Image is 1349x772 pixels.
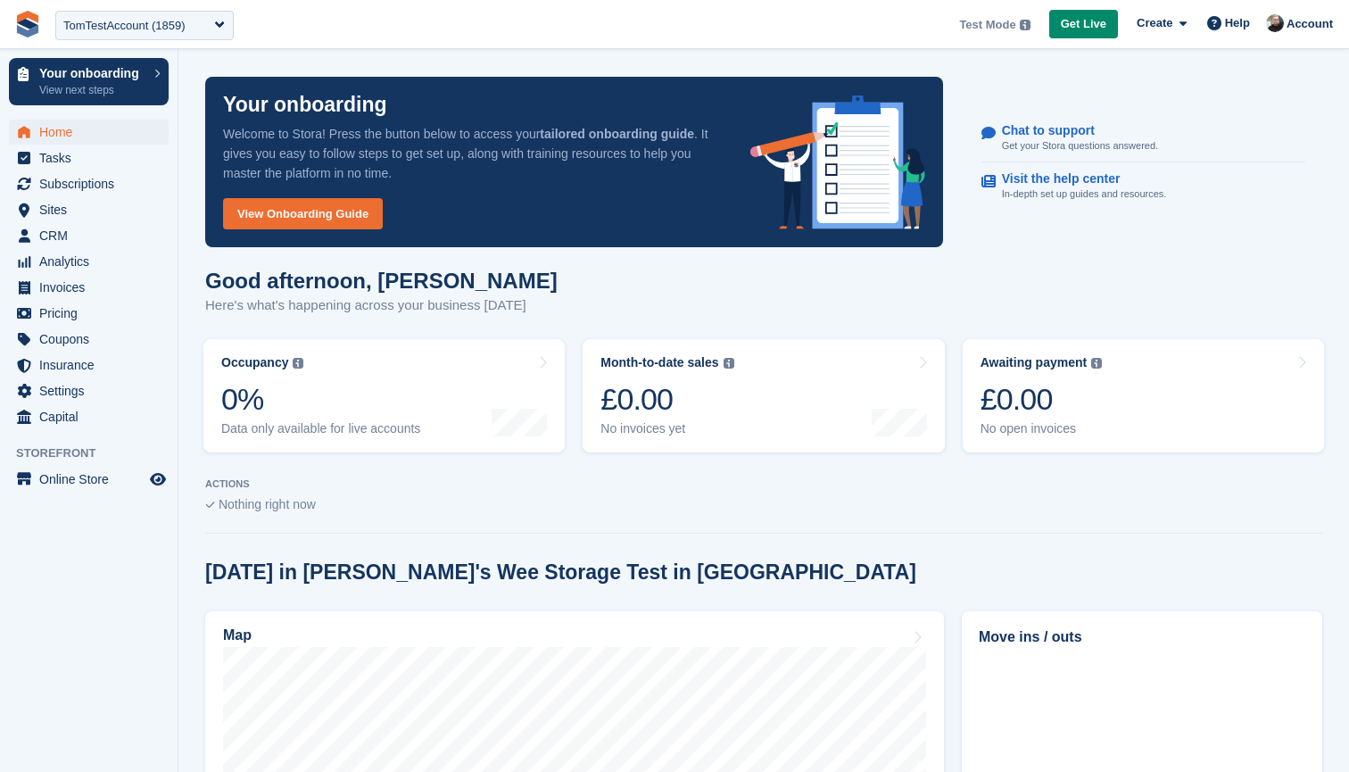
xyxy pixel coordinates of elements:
p: Chat to support [1002,123,1144,138]
div: No open invoices [981,421,1103,436]
span: Pricing [39,301,146,326]
a: menu [9,171,169,196]
a: menu [9,467,169,492]
img: icon-info-grey-7440780725fd019a000dd9b08b2336e03edf1995a4989e88bcd33f0948082b44.svg [724,358,734,369]
img: stora-icon-8386f47178a22dfd0bd8f6a31ec36ba5ce8667c1dd55bd0f319d3a0aa187defe.svg [14,11,41,37]
a: menu [9,301,169,326]
a: Your onboarding View next steps [9,58,169,105]
a: Awaiting payment £0.00 No open invoices [963,339,1324,452]
img: icon-info-grey-7440780725fd019a000dd9b08b2336e03edf1995a4989e88bcd33f0948082b44.svg [1020,20,1030,30]
div: Awaiting payment [981,355,1088,370]
div: Month-to-date sales [600,355,718,370]
img: Tom Huddleston [1266,14,1284,32]
a: menu [9,120,169,145]
span: Tasks [39,145,146,170]
span: Online Store [39,467,146,492]
a: Visit the help center In-depth set up guides and resources. [981,162,1305,211]
div: 0% [221,381,420,418]
img: blank_slate_check_icon-ba018cac091ee9be17c0a81a6c232d5eb81de652e7a59be601be346b1b6ddf79.svg [205,502,215,509]
a: View Onboarding Guide [223,198,383,229]
p: Your onboarding [223,95,387,115]
a: Preview store [147,469,169,490]
strong: tailored onboarding guide [540,127,694,141]
span: Subscriptions [39,171,146,196]
div: £0.00 [981,381,1103,418]
span: Storefront [16,444,178,462]
span: Test Mode [959,16,1015,34]
span: Get Live [1061,15,1106,33]
a: menu [9,275,169,300]
span: Account [1287,15,1333,33]
div: Occupancy [221,355,288,370]
h2: Map [223,627,252,643]
span: Help [1225,14,1250,32]
span: Home [39,120,146,145]
span: Sites [39,197,146,222]
a: Occupancy 0% Data only available for live accounts [203,339,565,452]
a: Chat to support Get your Stora questions answered. [981,114,1305,163]
a: menu [9,145,169,170]
img: onboarding-info-6c161a55d2c0e0a8cae90662b2fe09162a5109e8cc188191df67fb4f79e88e88.svg [750,95,925,229]
span: CRM [39,223,146,248]
div: £0.00 [600,381,733,418]
p: Welcome to Stora! Press the button below to access your . It gives you easy to follow steps to ge... [223,124,722,183]
span: Settings [39,378,146,403]
p: Get your Stora questions answered. [1002,138,1158,154]
span: Insurance [39,353,146,378]
span: Coupons [39,327,146,352]
p: Here's what's happening across your business [DATE] [205,295,558,316]
div: TomTestAccount (1859) [63,17,186,35]
a: menu [9,353,169,378]
a: menu [9,249,169,274]
span: Create [1137,14,1172,32]
img: icon-info-grey-7440780725fd019a000dd9b08b2336e03edf1995a4989e88bcd33f0948082b44.svg [1091,358,1102,369]
a: menu [9,197,169,222]
h2: [DATE] in [PERSON_NAME]'s Wee Storage Test in [GEOGRAPHIC_DATA] [205,560,916,585]
span: Capital [39,404,146,429]
div: No invoices yet [600,421,733,436]
span: Nothing right now [219,497,316,511]
a: menu [9,327,169,352]
h1: Good afternoon, [PERSON_NAME] [205,269,558,293]
span: Analytics [39,249,146,274]
p: Visit the help center [1002,171,1153,187]
p: In-depth set up guides and resources. [1002,187,1167,202]
a: Get Live [1049,10,1118,39]
a: menu [9,378,169,403]
p: Your onboarding [39,67,145,79]
span: Invoices [39,275,146,300]
p: ACTIONS [205,478,1322,490]
p: View next steps [39,82,145,98]
a: menu [9,404,169,429]
a: menu [9,223,169,248]
a: Month-to-date sales £0.00 No invoices yet [583,339,944,452]
img: icon-info-grey-7440780725fd019a000dd9b08b2336e03edf1995a4989e88bcd33f0948082b44.svg [293,358,303,369]
div: Data only available for live accounts [221,421,420,436]
h2: Move ins / outs [979,627,1305,648]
